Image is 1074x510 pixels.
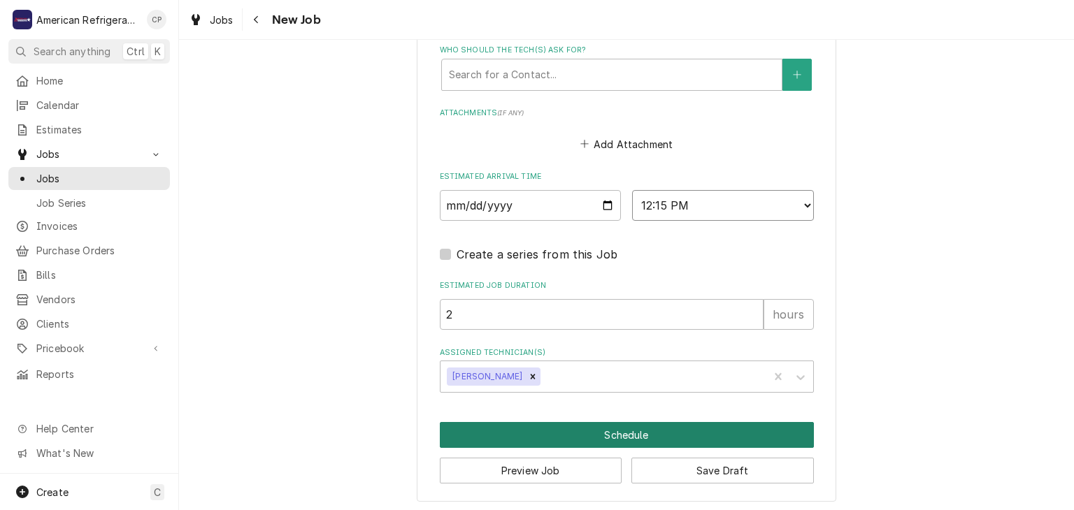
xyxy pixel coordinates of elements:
[13,10,32,29] div: A
[36,367,163,381] span: Reports
[447,367,525,386] div: [PERSON_NAME]
[793,70,801,80] svg: Create New Contact
[36,292,163,307] span: Vendors
[440,458,622,483] button: Preview Job
[440,108,814,154] div: Attachments
[36,13,139,27] div: American Refrigeration LLC
[8,94,170,117] a: Calendar
[578,134,675,154] button: Add Attachment
[440,108,814,119] label: Attachments
[127,44,145,59] span: Ctrl
[440,422,814,483] div: Button Group
[631,458,814,483] button: Save Draft
[8,239,170,262] a: Purchase Orders
[36,316,163,331] span: Clients
[440,171,814,182] label: Estimated Arrival Time
[782,59,812,91] button: Create New Contact
[8,39,170,64] button: Search anythingCtrlK
[147,10,166,29] div: CP
[440,190,622,221] input: Date
[36,486,69,498] span: Create
[440,422,814,448] button: Schedule
[155,44,161,59] span: K
[34,44,110,59] span: Search anything
[8,167,170,190] a: Jobs
[8,214,170,238] a: Invoices
[8,442,170,465] a: Go to What's New
[440,280,814,291] label: Estimated Job Duration
[8,69,170,92] a: Home
[8,263,170,286] a: Bills
[36,196,163,210] span: Job Series
[36,243,163,258] span: Purchase Orders
[13,10,32,29] div: American Refrigeration LLC's Avatar
[497,109,524,117] span: ( if any )
[8,417,170,440] a: Go to Help Center
[36,421,162,436] span: Help Center
[210,13,234,27] span: Jobs
[36,171,163,186] span: Jobs
[525,367,540,386] div: Remove Alvaro Cuenca
[268,10,321,29] span: New Job
[147,10,166,29] div: Cordel Pyle's Avatar
[440,422,814,448] div: Button Group Row
[8,118,170,141] a: Estimates
[8,191,170,214] a: Job Series
[440,347,814,358] label: Assigned Technician(s)
[8,337,170,360] a: Go to Pricebook
[8,312,170,335] a: Clients
[632,190,814,221] select: Time Select
[8,143,170,166] a: Go to Jobs
[36,73,163,88] span: Home
[440,171,814,221] div: Estimated Arrival Time
[764,299,814,330] div: hours
[8,363,170,386] a: Reports
[440,280,814,330] div: Estimated Job Duration
[440,45,814,56] label: Who should the tech(s) ask for?
[36,341,142,356] span: Pricebook
[36,98,163,112] span: Calendar
[36,219,163,233] span: Invoices
[183,8,239,31] a: Jobs
[245,8,268,31] button: Navigate back
[440,45,814,90] div: Who should the tech(s) ask for?
[36,268,163,282] span: Bills
[36,147,142,161] span: Jobs
[457,246,618,263] label: Create a series from this Job
[440,448,814,483] div: Button Group Row
[154,485,161,500] span: C
[36,122,163,137] span: Estimates
[440,347,814,393] div: Assigned Technician(s)
[8,288,170,311] a: Vendors
[36,446,162,460] span: What's New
